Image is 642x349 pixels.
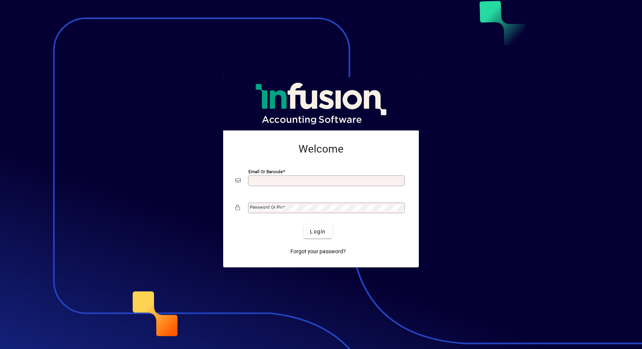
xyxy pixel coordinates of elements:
span: Login [310,228,326,236]
h2: Welcome [235,143,407,156]
mat-label: Password or Pin [250,204,283,210]
button: Login [304,225,332,238]
span: Forgot your password? [290,248,346,256]
mat-label: Email or Barcode [248,169,283,174]
a: Forgot your password? [287,244,349,258]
